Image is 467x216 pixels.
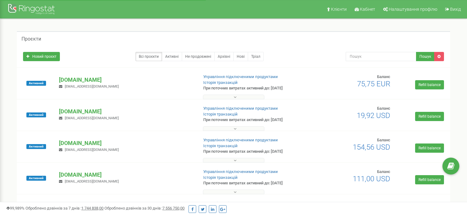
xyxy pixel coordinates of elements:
a: Refill balance [415,143,444,153]
span: [EMAIL_ADDRESS][DOMAIN_NAME] [65,179,119,183]
span: 111,00 USD [353,175,390,183]
a: Не продовжені [182,52,215,61]
a: Всі проєкти [135,52,162,61]
a: Новий проєкт [23,52,60,61]
span: 75,75 EUR [357,80,390,88]
a: Refill balance [415,80,444,89]
a: Історія транзакцій [203,112,238,116]
input: Пошук [346,52,416,61]
span: Оброблено дзвінків за 7 днів : [25,206,103,210]
u: 7 556 750,00 [162,206,185,210]
p: При поточних витратах активний до: [DATE] [203,85,302,91]
p: При поточних витратах активний до: [DATE] [203,149,302,155]
span: Кабінет [360,7,375,12]
a: Управління підключеними продуктами [203,138,278,142]
span: Клієнти [331,7,347,12]
a: Refill balance [415,112,444,121]
span: Баланс [377,169,390,174]
p: При поточних витратах активний до: [DATE] [203,180,302,186]
img: Ringostat Logo [8,2,57,17]
p: При поточних витратах активний до: [DATE] [203,117,302,123]
a: Нові [233,52,248,61]
a: Тріал [248,52,264,61]
span: Оброблено дзвінків за 30 днів : [104,206,185,210]
h5: Проєкти [21,36,41,42]
span: Активний [26,81,46,86]
span: Баланс [377,74,390,79]
span: 99,989% [6,206,25,210]
p: [DOMAIN_NAME] [59,108,193,116]
a: Управління підключеними продуктами [203,201,278,206]
a: Управління підключеними продуктами [203,74,278,79]
a: Історія транзакцій [203,143,238,148]
span: 19,92 USD [357,111,390,120]
a: Активні [162,52,182,61]
a: Архівні [214,52,234,61]
span: 154,56 USD [353,143,390,151]
span: [EMAIL_ADDRESS][DOMAIN_NAME] [65,148,119,152]
span: Активний [26,176,46,181]
span: Баланс [377,106,390,111]
a: Управління підключеними продуктами [203,169,278,174]
span: [EMAIL_ADDRESS][DOMAIN_NAME] [65,116,119,120]
span: Налаштування профілю [389,7,437,12]
p: [DOMAIN_NAME] [59,171,193,179]
a: Управління підключеними продуктами [203,106,278,111]
span: Активний [26,112,46,117]
span: [EMAIL_ADDRESS][DOMAIN_NAME] [65,84,119,88]
span: Активний [26,144,46,149]
a: Refill balance [415,175,444,184]
a: Історія транзакцій [203,80,238,85]
span: Баланс [377,138,390,142]
span: Вихід [450,7,461,12]
span: Баланс [377,201,390,206]
p: [DOMAIN_NAME] [59,76,193,84]
a: Історія транзакцій [203,175,238,180]
u: 1 744 838,00 [81,206,103,210]
button: Пошук [416,52,434,61]
p: [DOMAIN_NAME] [59,139,193,147]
